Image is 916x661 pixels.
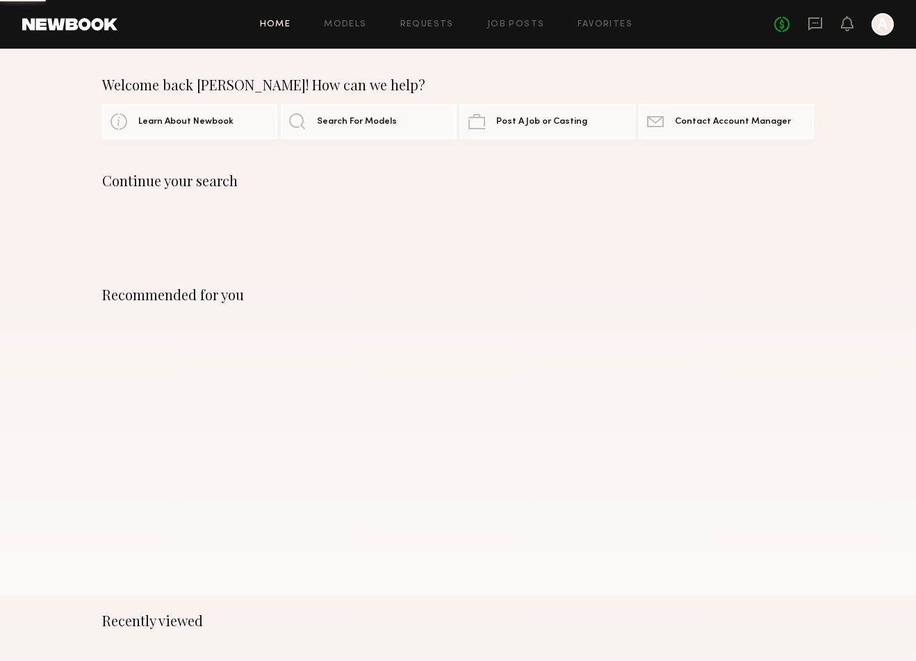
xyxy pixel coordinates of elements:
[138,117,234,127] span: Learn About Newbook
[317,117,397,127] span: Search For Models
[102,104,277,139] a: Learn About Newbook
[102,286,814,303] div: Recommended for you
[496,117,587,127] span: Post A Job or Casting
[487,20,545,29] a: Job Posts
[260,20,291,29] a: Home
[102,76,814,93] div: Welcome back [PERSON_NAME]! How can we help?
[675,117,791,127] span: Contact Account Manager
[324,20,366,29] a: Models
[102,612,814,629] div: Recently viewed
[102,172,814,189] div: Continue your search
[460,104,635,139] a: Post A Job or Casting
[872,13,894,35] a: A
[281,104,456,139] a: Search For Models
[578,20,632,29] a: Favorites
[400,20,454,29] a: Requests
[639,104,814,139] a: Contact Account Manager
